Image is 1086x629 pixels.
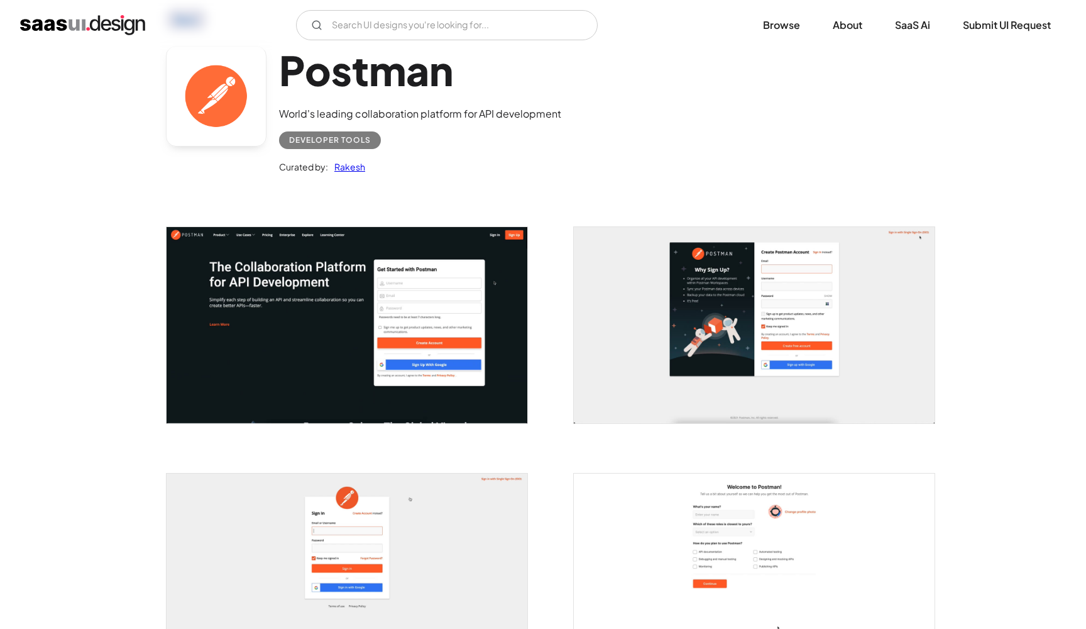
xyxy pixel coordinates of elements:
div: Curated by: [279,159,328,174]
a: home [20,15,145,35]
img: 602764c6add01c3d077d221f_Postman%20create%20account.jpg [574,227,935,423]
div: Developer tools [289,133,371,148]
img: 602764c6400a92ca9c5b1f23_Postman%20Sign%20up.jpg [167,227,527,423]
a: open lightbox [167,227,527,423]
h1: Postman [279,46,561,94]
a: Rakesh [328,159,365,174]
a: SaaS Ai [880,11,945,39]
a: Submit UI Request [948,11,1066,39]
div: World's leading collaboration platform for API development [279,106,561,121]
a: About [818,11,877,39]
a: Browse [748,11,815,39]
a: open lightbox [574,227,935,423]
form: Email Form [296,10,598,40]
input: Search UI designs you're looking for... [296,10,598,40]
